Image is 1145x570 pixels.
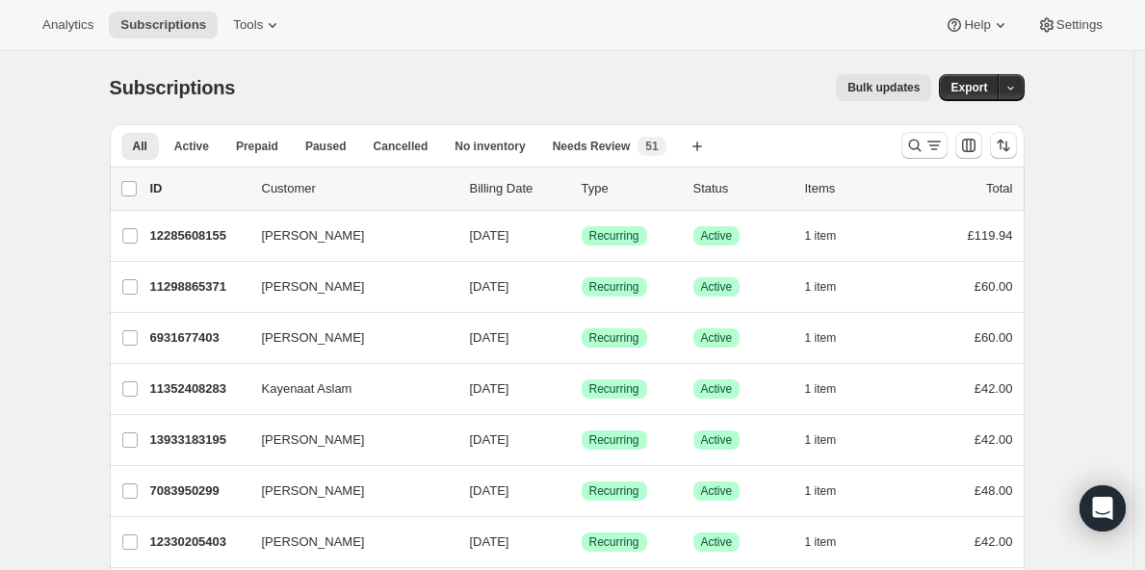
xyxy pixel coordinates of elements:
[150,273,1013,300] div: 11298865371[PERSON_NAME][DATE]SuccessRecurringSuccessActive1 item£60.00
[701,330,733,346] span: Active
[150,427,1013,453] div: 13933183195[PERSON_NAME][DATE]SuccessRecurringSuccessActive1 item£42.00
[133,139,147,154] span: All
[589,432,639,448] span: Recurring
[805,179,901,198] div: Items
[589,534,639,550] span: Recurring
[805,483,837,499] span: 1 item
[236,139,278,154] span: Prepaid
[975,432,1013,447] span: £42.00
[693,179,790,198] p: Status
[582,179,678,198] div: Type
[805,273,858,300] button: 1 item
[150,328,247,348] p: 6931677403
[31,12,105,39] button: Analytics
[250,425,443,455] button: [PERSON_NAME]
[470,228,509,243] span: [DATE]
[470,279,509,294] span: [DATE]
[968,228,1013,243] span: £119.94
[805,529,858,556] button: 1 item
[221,12,294,39] button: Tools
[110,77,236,98] span: Subscriptions
[964,17,990,33] span: Help
[975,381,1013,396] span: £42.00
[250,527,443,557] button: [PERSON_NAME]
[975,534,1013,549] span: £42.00
[933,12,1021,39] button: Help
[374,139,429,154] span: Cancelled
[589,483,639,499] span: Recurring
[109,12,218,39] button: Subscriptions
[150,529,1013,556] div: 12330205403[PERSON_NAME][DATE]SuccessRecurringSuccessActive1 item£42.00
[150,379,247,399] p: 11352408283
[250,272,443,302] button: [PERSON_NAME]
[250,476,443,506] button: [PERSON_NAME]
[701,381,733,397] span: Active
[305,139,347,154] span: Paused
[805,324,858,351] button: 1 item
[1080,485,1126,531] div: Open Intercom Messenger
[836,74,931,101] button: Bulk updates
[262,328,365,348] span: [PERSON_NAME]
[174,139,209,154] span: Active
[701,228,733,244] span: Active
[805,330,837,346] span: 1 item
[262,481,365,501] span: [PERSON_NAME]
[262,532,365,552] span: [PERSON_NAME]
[250,374,443,404] button: Kayenaat Aslam
[682,133,713,160] button: Create new view
[939,74,999,101] button: Export
[470,432,509,447] span: [DATE]
[1056,17,1103,33] span: Settings
[150,430,247,450] p: 13933183195
[847,80,920,95] span: Bulk updates
[553,139,631,154] span: Needs Review
[455,139,525,154] span: No inventory
[42,17,93,33] span: Analytics
[150,481,247,501] p: 7083950299
[262,226,365,246] span: [PERSON_NAME]
[901,132,948,159] button: Search and filter results
[120,17,206,33] span: Subscriptions
[805,432,837,448] span: 1 item
[150,532,247,552] p: 12330205403
[262,430,365,450] span: [PERSON_NAME]
[470,534,509,549] span: [DATE]
[975,483,1013,498] span: £48.00
[975,279,1013,294] span: £60.00
[805,478,858,505] button: 1 item
[950,80,987,95] span: Export
[470,330,509,345] span: [DATE]
[701,534,733,550] span: Active
[250,323,443,353] button: [PERSON_NAME]
[589,228,639,244] span: Recurring
[645,139,658,154] span: 51
[805,376,858,402] button: 1 item
[805,381,837,397] span: 1 item
[470,381,509,396] span: [DATE]
[955,132,982,159] button: Customize table column order and visibility
[701,432,733,448] span: Active
[150,226,247,246] p: 12285608155
[701,279,733,295] span: Active
[250,220,443,251] button: [PERSON_NAME]
[701,483,733,499] span: Active
[805,222,858,249] button: 1 item
[150,179,247,198] p: ID
[150,277,247,297] p: 11298865371
[150,179,1013,198] div: IDCustomerBilling DateTypeStatusItemsTotal
[150,478,1013,505] div: 7083950299[PERSON_NAME][DATE]SuccessRecurringSuccessActive1 item£48.00
[805,279,837,295] span: 1 item
[1026,12,1114,39] button: Settings
[589,381,639,397] span: Recurring
[262,179,455,198] p: Customer
[805,427,858,453] button: 1 item
[589,330,639,346] span: Recurring
[805,534,837,550] span: 1 item
[986,179,1012,198] p: Total
[150,222,1013,249] div: 12285608155[PERSON_NAME][DATE]SuccessRecurringSuccessActive1 item£119.94
[233,17,263,33] span: Tools
[470,179,566,198] p: Billing Date
[805,228,837,244] span: 1 item
[150,376,1013,402] div: 11352408283Kayenaat Aslam[DATE]SuccessRecurringSuccessActive1 item£42.00
[262,277,365,297] span: [PERSON_NAME]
